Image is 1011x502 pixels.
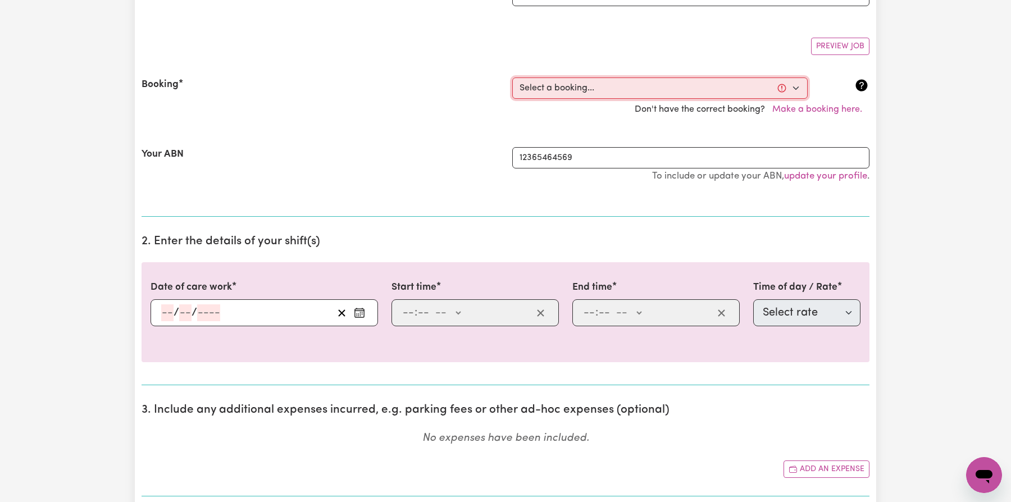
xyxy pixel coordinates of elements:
[784,460,869,478] button: Add another expense
[142,77,179,92] label: Booking
[151,280,232,295] label: Date of care work
[811,38,869,55] button: Preview Job
[179,304,192,321] input: --
[652,171,869,181] small: To include or update your ABN, .
[765,99,869,120] button: Make a booking here.
[350,304,368,321] button: Enter the date of care work
[422,433,589,444] em: No expenses have been included.
[142,403,869,417] h2: 3. Include any additional expenses incurred, e.g. parking fees or other ad-hoc expenses (optional)
[598,304,611,321] input: --
[784,171,867,181] a: update your profile
[635,105,869,114] span: Don't have the correct booking?
[572,280,612,295] label: End time
[161,304,174,321] input: --
[583,304,595,321] input: --
[753,280,837,295] label: Time of day / Rate
[192,307,197,319] span: /
[142,235,869,249] h2: 2. Enter the details of your shift(s)
[142,147,184,162] label: Your ABN
[197,304,220,321] input: ----
[415,307,417,319] span: :
[391,280,436,295] label: Start time
[333,304,350,321] button: Clear date
[595,307,598,319] span: :
[966,457,1002,493] iframe: Button to launch messaging window
[402,304,415,321] input: --
[174,307,179,319] span: /
[417,304,430,321] input: --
